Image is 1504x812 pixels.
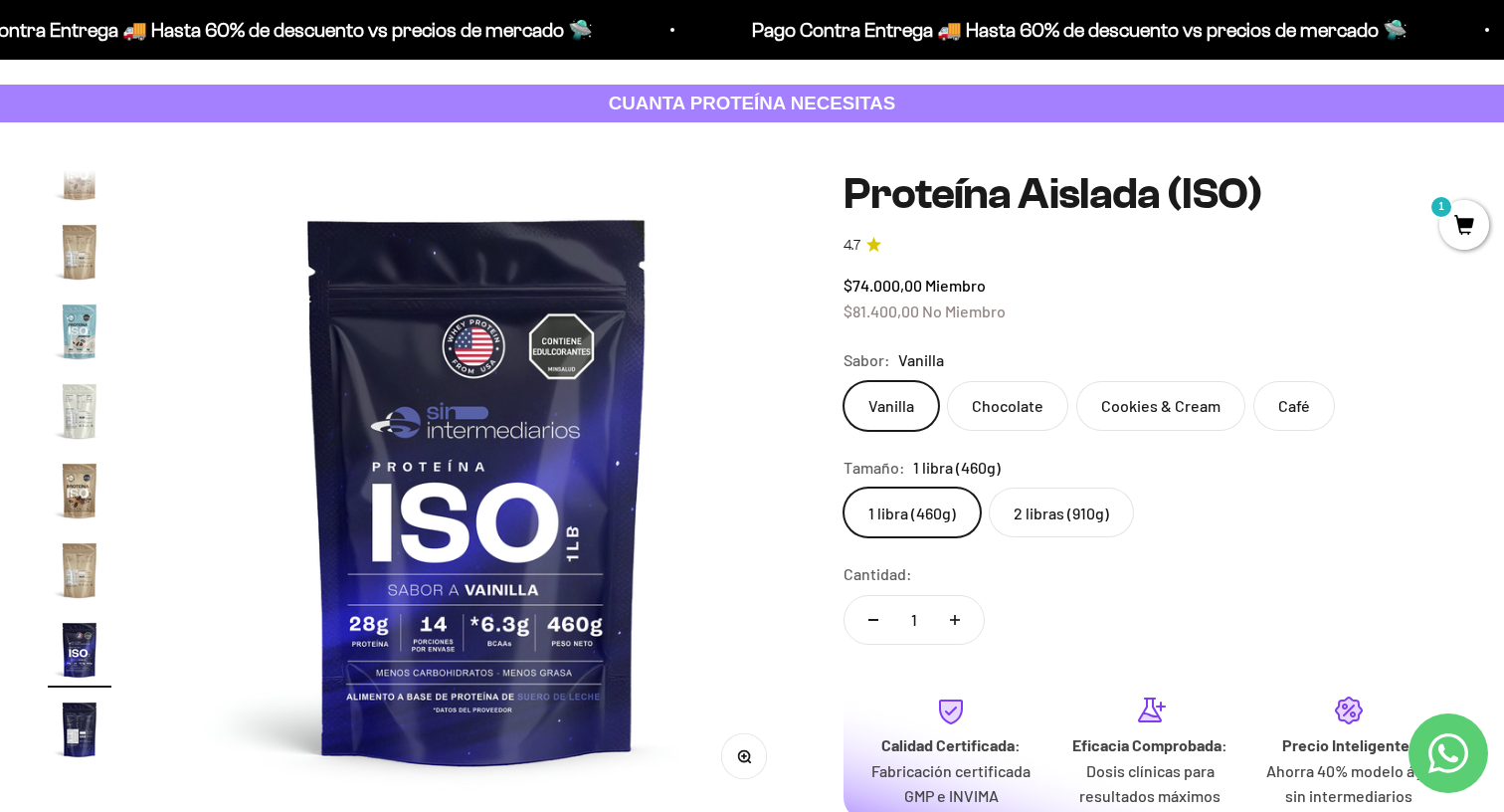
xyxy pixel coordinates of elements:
[844,276,922,295] span: $74.000,00
[845,596,902,644] button: Reducir cantidad
[325,299,410,332] span: Enviar
[24,95,412,129] div: Más información sobre los ingredientes
[844,170,1456,218] h1: Proteína Aislada (ISO)
[24,174,412,209] div: Una promoción especial
[48,220,111,284] img: Proteína Aislada (ISO)
[48,538,111,602] img: Proteína Aislada (ISO)
[24,134,412,169] div: Reseñas de otros clientes
[48,698,111,761] img: Proteína Aislada (ISO)
[867,758,1034,809] p: Fabricación certificada GMP e INVIMA
[926,596,984,644] button: Aumentar cantidad
[48,538,111,608] button: Ir al artículo 15
[609,93,896,113] strong: CUANTA PROTEÍNA NECESITAS
[1066,758,1233,809] p: Dosis clínicas para resultados máximos
[898,347,944,373] span: Vanilla
[48,618,111,688] button: Ir al artículo 16
[48,698,111,767] button: Ir al artículo 17
[48,459,111,522] img: Proteína Aislada (ISO)
[1429,195,1453,219] mark: 1
[48,379,111,449] button: Ir al artículo 13
[48,140,111,210] button: Ir al artículo 10
[844,235,860,257] span: 4.7
[48,618,111,682] img: Proteína Aislada (ISO)
[844,455,905,481] legend: Tamaño:
[1265,758,1432,809] p: Ahorra 40% modelo ágil sin intermediarios
[24,254,412,289] div: Un mejor precio
[844,561,912,587] label: Cantidad:
[357,14,1013,46] p: Pago Contra Entrega 🚚 Hasta 60% de descuento vs precios de mercado 🛸
[913,455,1001,481] span: 1 libra (460g)
[24,214,412,249] div: Un video del producto
[24,32,412,78] p: ¿Qué te haría sentir más seguro de comprar este producto?
[925,276,986,295] span: Miembro
[48,459,111,528] button: Ir al artículo 14
[48,379,111,443] img: Proteína Aislada (ISO)
[48,220,111,290] button: Ir al artículo 11
[48,300,111,363] img: Proteína Aislada (ISO)
[844,235,1456,257] a: 4.74.7 de 5.0 estrellas
[1439,216,1489,238] a: 1
[844,347,890,373] legend: Sabor:
[48,300,111,369] button: Ir al artículo 12
[1072,735,1227,754] strong: Eficacia Comprobada:
[922,302,1006,320] span: No Miembro
[323,299,412,332] button: Enviar
[159,170,796,807] img: Proteína Aislada (ISO)
[48,140,111,204] img: Proteína Aislada (ISO)
[844,302,919,320] span: $81.400,00
[881,735,1021,754] strong: Calidad Certificada:
[1282,735,1415,754] strong: Precio Inteligente:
